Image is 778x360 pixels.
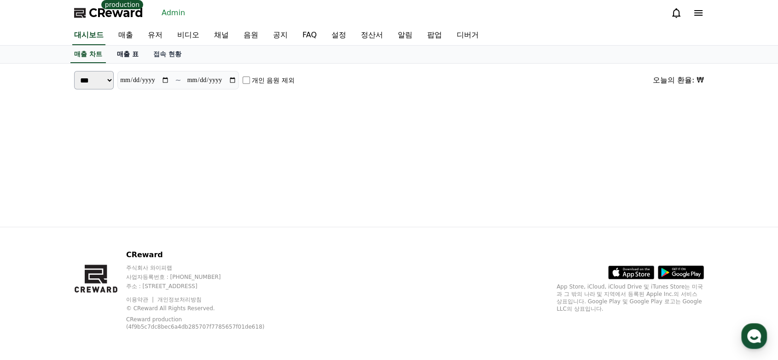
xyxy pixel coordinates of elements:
[61,283,119,307] a: Messages
[170,26,207,45] a: 비디오
[23,297,40,305] span: Home
[146,46,189,63] a: 접속 현황
[89,6,143,20] span: CReward
[74,6,143,20] a: CReward
[157,296,202,303] a: 개인정보처리방침
[420,26,449,45] a: 팝업
[136,297,159,305] span: Settings
[126,316,273,330] p: CReward production (4f9b5c7dc8bec6a4db285707f7785657f01de618)
[557,283,704,313] p: App Store, iCloud, iCloud Drive 및 iTunes Store는 미국과 그 밖의 나라 및 지역에서 등록된 Apple Inc.의 서비스 상표입니다. Goo...
[236,26,266,45] a: 음원
[354,26,390,45] a: 정산서
[390,26,420,45] a: 알림
[70,46,106,63] a: 매출 차트
[449,26,486,45] a: 디버거
[175,75,181,86] p: ~
[158,6,189,20] a: Admin
[3,283,61,307] a: Home
[126,283,288,290] p: 주소 : [STREET_ADDRESS]
[266,26,295,45] a: 공지
[126,296,155,303] a: 이용약관
[119,283,177,307] a: Settings
[126,273,288,281] p: 사업자등록번호 : [PHONE_NUMBER]
[111,26,140,45] a: 매출
[72,26,105,45] a: 대시보드
[126,264,288,271] p: 주식회사 와이피랩
[76,298,104,305] span: Messages
[126,249,288,260] p: CReward
[295,26,324,45] a: FAQ
[207,26,236,45] a: 채널
[140,26,170,45] a: 유저
[110,46,146,63] a: 매출 표
[324,26,354,45] a: 설정
[126,305,288,312] p: © CReward All Rights Reserved.
[252,76,295,85] label: 개인 음원 제외
[653,75,704,86] div: 오늘의 환율: ₩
